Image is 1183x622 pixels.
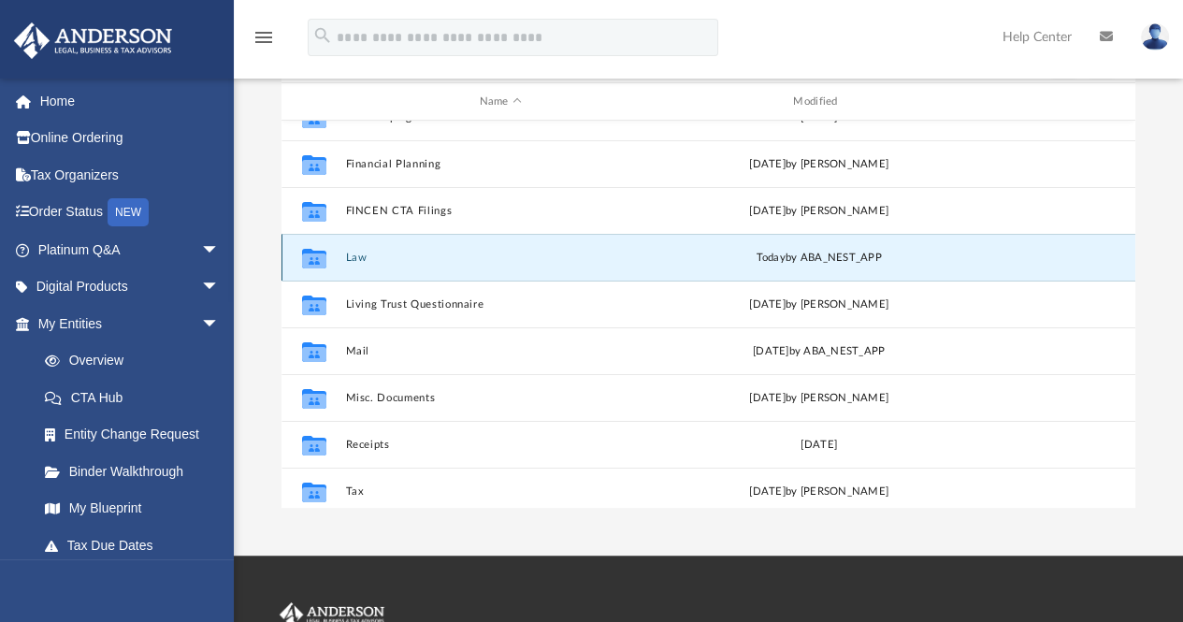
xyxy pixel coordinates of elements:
[664,390,974,407] div: [DATE] by [PERSON_NAME]
[345,439,656,451] button: Receipts
[345,252,656,264] button: Law
[13,231,248,268] a: Platinum Q&Aarrow_drop_down
[345,205,656,217] button: FINCEN CTA Filings
[664,437,974,454] div: [DATE]
[252,36,275,49] a: menu
[252,26,275,49] i: menu
[26,416,248,454] a: Entity Change Request
[26,490,238,528] a: My Blueprint
[664,156,974,173] div: [DATE] by [PERSON_NAME]
[26,379,248,416] a: CTA Hub
[13,268,248,306] a: Digital Productsarrow_drop_down
[345,158,656,170] button: Financial Planning
[26,527,248,564] a: Tax Due Dates
[664,297,974,313] div: [DATE] by [PERSON_NAME]
[664,343,974,360] div: [DATE] by ABA_NEST_APP
[290,94,337,110] div: id
[13,156,248,194] a: Tax Organizers
[8,22,178,59] img: Anderson Advisors Platinum Portal
[201,231,238,269] span: arrow_drop_down
[345,298,656,311] button: Living Trust Questionnaire
[982,94,1113,110] div: id
[26,342,248,380] a: Overview
[201,268,238,307] span: arrow_drop_down
[345,345,656,357] button: Mail
[26,453,248,490] a: Binder Walkthrough
[756,253,785,263] span: today
[1141,23,1169,51] img: User Pic
[664,484,974,500] div: [DATE] by [PERSON_NAME]
[13,82,248,120] a: Home
[663,94,974,110] div: Modified
[13,305,248,342] a: My Entitiesarrow_drop_down
[664,203,974,220] div: [DATE] by [PERSON_NAME]
[201,305,238,343] span: arrow_drop_down
[345,485,656,498] button: Tax
[664,250,974,267] div: by ABA_NEST_APP
[312,25,333,46] i: search
[344,94,655,110] div: Name
[345,392,656,404] button: Misc. Documents
[13,194,248,232] a: Order StatusNEW
[108,198,149,226] div: NEW
[13,120,248,157] a: Online Ordering
[281,121,1135,508] div: grid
